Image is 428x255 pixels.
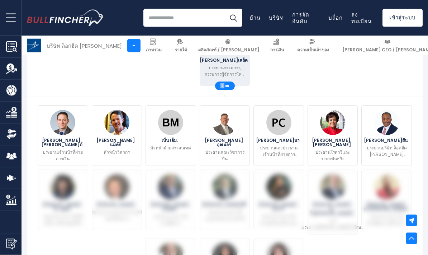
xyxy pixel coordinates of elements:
a: การจัดอันดับ [292,11,309,25]
a: จิม ไทเคล็ต [PERSON_NAME]เคล็ต ประธานกรรมการ, กรรมการผู้จัดการใหญ่ และประธานเจ้าหน้าที่บริหาร 17 [200,25,250,86]
a: สเตฟานี ซี. ฮิลล์ [PERSON_NAME]. [PERSON_NAME] ประธานโรตารีและระบบพันธกิจ [308,106,358,166]
font: [PERSON_NAME] โอ. ฮอดจ์ [43,202,81,212]
font: ความเป็นเจ้าของ [297,47,329,53]
font: - [132,41,135,50]
font: [PERSON_NAME]. [PERSON_NAME] [312,138,351,148]
font: [PERSON_NAME] อโคสต้า [151,202,189,212]
a: ทิโมธี คาฮิลล์ [PERSON_NAME] คา[PERSON_NAME] รองประธานอาวุโสฝ่ายพัฒนาธุรกิจระดับโลก [361,170,412,231]
font: [PERSON_NAME] คา[PERSON_NAME] [364,202,408,212]
font: ผลิตภัณฑ์ / [PERSON_NAME] [198,47,259,53]
img: พอล โคลอนนา [266,110,291,135]
a: ไปที่หน้าแรก [27,10,104,26]
a: บริษัท [269,14,284,22]
a: ภาพรวม [143,36,165,56]
a: มาเรีย เดมารี [PERSON_NAME] เดมารี รองประธานอาวุโส ฝ่ายธุรกิจองค์กรและการเปลี่ยนแปลงทางดิจิทัล แล... [253,170,304,231]
font: รองประธานอาวุโสฝ่ายพัฒนาธุรกิจระดับโลก [367,214,406,233]
a: ความเป็นเจ้าของ [294,36,332,56]
a: เข้าสู่ระบบ [382,9,423,27]
a: อีวอนน์ โอ. ฮอดจ์ [PERSON_NAME] โอ. ฮอดจ์ รองประธานอาวุโส/ที่ปรึกษาเชิงกลยุทธ์ให้กับรองประธานอาวุ... [38,170,88,231]
a: เกร็ก อุลเมอร์ [PERSON_NAME] อุลเมอร์ ประธานคณะวิชาการบิน [200,106,250,166]
a: บล็อก [328,14,343,22]
font: ภาพรวม [146,47,162,53]
a: ผลิตภัณฑ์ / [PERSON_NAME] [195,36,262,56]
img: ความเป็นเจ้าของ [6,129,17,140]
font: รองประธานอาวุโสฝ่ายสื่อสาร [154,214,188,226]
font: 17 [220,83,223,89]
font: เบ็น เอ็ม. [162,138,178,144]
font: [PERSON_NAME]สกี้ [202,202,246,208]
font: ประธานบริษัท ล็อคฮีด [PERSON_NAME] อินเตอร์เนชั่นแนล [367,145,407,164]
font: บริษัท ล็อกฮีด [PERSON_NAME] [47,42,122,50]
img: อีวาน ที. สก็อตต์ [50,110,75,135]
font: ประธานคณะวิชาการบิน [205,149,244,162]
font: ประธานเจ้าหน้าที่ฝ่ายการเงิน [43,149,83,162]
font: เข้าสู่ระบบ [389,14,416,22]
a: คริส รอนสกี้ [PERSON_NAME]สกี้ รองประธานอาวุโสและหัวหน้าเจ้าหน้าที่ฝ่ายทรัพยากรบุคคล [200,170,250,231]
font: [PERSON_NAME]นา [256,138,300,144]
a: รายได้ [172,36,190,56]
img: โลโก้บูลฟินเชอร์ [27,10,104,26]
font: [PERSON_NAME] อุลเมอร์ [205,138,243,148]
a: อีวาน ที. สก็อตต์ [PERSON_NAME]. [PERSON_NAME]ต์ ประธานเจ้าหน้าที่ฝ่ายการเงิน [38,106,88,166]
font: [PERSON_NAME]. [PERSON_NAME]ต์ [41,138,82,148]
img: ดีน อโคสต้า [158,175,183,200]
font: [PERSON_NAME]สัน [364,138,408,144]
font: ประธานกรรมการ, กรรมการผู้จัดการใหญ่ และประธานเจ้าหน้าที่บริหาร [205,65,245,91]
img: เควิน เจ. โอคอนเนอร์ [320,175,345,200]
img: ทราวิส แม็คกี้ [104,110,129,135]
font: รองประธานและประธานเจ้าหน้าที่บริหารประจำ[PERSON_NAME]เอเชียและอินเดีย [88,209,146,235]
img: มาเรีย เดมารี [266,175,291,200]
a: ดีน อโคสต้า [PERSON_NAME] อโคสต้า รองประธานอาวุโสฝ่ายสื่อสาร [146,170,196,231]
font: รองประธาน[PERSON_NAME]ปรึกษาทั่วไป และเลขานุการบริษัท [301,218,364,237]
font: [PERSON_NAME] เจ. โอ[PERSON_NAME] [310,202,353,217]
font: รองประธานอาวุโสและหัวหน้าเจ้าหน้าที่ฝ่ายทรัพยากรบุคคล [205,209,246,228]
a: ไมเคิล วิลเลียมสัน [PERSON_NAME]สัน ประธานบริษัท ล็อคฮีด [PERSON_NAME] อินเตอร์เนชั่นแนล [361,106,412,166]
img: คริส รอนสกี้ [212,175,237,200]
a: ลงทะเบียน [351,11,372,25]
font: [PERSON_NAME] [96,202,135,208]
img: ทิโมธี คาฮิลล์ [374,175,399,200]
img: เบ็น เอ็ม. [158,110,183,135]
img: โลโก้ LMT [27,39,41,52]
font: [PERSON_NAME] เดมารี [258,202,297,212]
a: เบ็น เอ็ม. เบ็น เอ็ม. หัวหน้าฝ่ายสารสนเทศ [146,106,196,166]
a: เควิน เจ. โอคอนเนอร์ [PERSON_NAME] เจ. โอ[PERSON_NAME] รองประธาน[PERSON_NAME]ปรึกษาทั่วไป และเลขา... [308,170,358,235]
a: การเงิน [267,36,287,56]
font: [PERSON_NAME] แม็คกี้ [96,138,135,148]
a: ทราวิส แม็คกี้ [PERSON_NAME] แม็คกี้ หัวหน้าวิศวกร [92,106,142,166]
font: รองประธานอาวุโส ฝ่ายธุรกิจองค์กรและการเปลี่ยนแปลงทางดิจิทัล และ CIO [260,214,300,239]
font: หัวหน้าฝ่ายสารสนเทศ [150,145,191,151]
a: - [127,39,141,52]
font: [PERSON_NAME]เคล็ต [200,57,248,64]
font: รองประธานอาวุโส/ที่ปรึกษาเชิงกลยุทธ์ให้กับรองประธานอาวุโส ฝ่ายธุรกิจองค์กรและการเปลี่ยนแปลงทางดิจ... [43,214,84,252]
img: ไมเคิล วิลเลียมสัน [374,110,399,135]
img: อีวอนน์ โอ. ฮอดจ์ [50,175,75,200]
button: ค้นหา [224,9,242,27]
img: เกร็ก อุลเมอร์ [212,110,237,135]
font: การเงิน [270,47,284,53]
font: รายได้ [175,47,187,53]
font: ประธานโรตารีและระบบพันธกิจ [315,149,350,162]
font: ประธานและประธานเจ้าหน้าที่ฝ่ายการลงทุน [260,145,298,164]
img: สเตฟานี ซี. ฮิลล์ [320,110,345,135]
font: หัวหน้าวิศวกร [104,149,130,156]
a: บ้าน [249,14,260,22]
a: พอล โคลอนนา [PERSON_NAME]นา ประธานและประธานเจ้าหน้าที่ฝ่ายการลงทุน [253,106,304,166]
img: วิลเลียม แบลร์ [104,175,129,200]
a: วิลเลียม แบลร์ [PERSON_NAME] รองประธานและประธานเจ้าหน้าที่บริหารประจำ[PERSON_NAME]เอเชียและอินเดีย [92,170,142,231]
